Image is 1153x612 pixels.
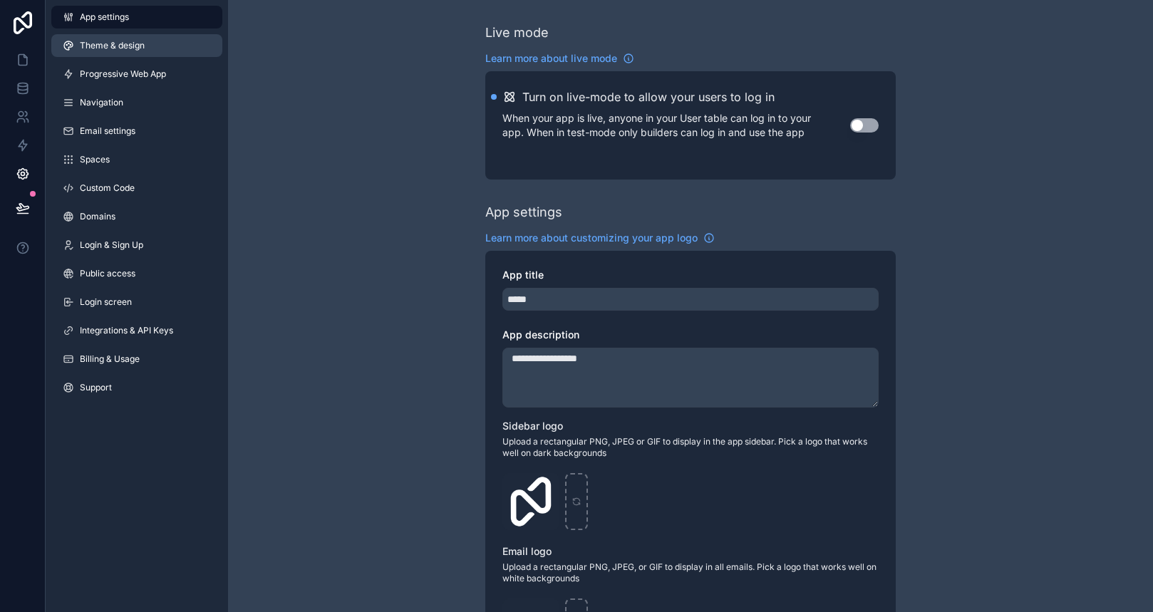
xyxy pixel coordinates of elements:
span: Progressive Web App [80,68,166,80]
a: Login screen [51,291,222,313]
a: Support [51,376,222,399]
span: Navigation [80,97,123,108]
a: Navigation [51,91,222,114]
span: Upload a rectangular PNG, JPEG or GIF to display in the app sidebar. Pick a logo that works well ... [502,436,879,459]
span: Support [80,382,112,393]
a: Billing & Usage [51,348,222,370]
a: Learn more about live mode [485,51,634,66]
span: Login screen [80,296,132,308]
div: Live mode [485,23,549,43]
a: Theme & design [51,34,222,57]
a: App settings [51,6,222,28]
a: Learn more about customizing your app logo [485,231,715,245]
a: Integrations & API Keys [51,319,222,342]
a: Login & Sign Up [51,234,222,256]
a: Custom Code [51,177,222,199]
span: Integrations & API Keys [80,325,173,336]
span: Public access [80,268,135,279]
span: Learn more about live mode [485,51,617,66]
span: Email settings [80,125,135,137]
span: Learn more about customizing your app logo [485,231,698,245]
span: Login & Sign Up [80,239,143,251]
a: Domains [51,205,222,228]
a: Email settings [51,120,222,142]
a: Public access [51,262,222,285]
a: Spaces [51,148,222,171]
h2: Turn on live-mode to allow your users to log in [522,88,775,105]
span: Theme & design [80,40,145,51]
p: When your app is live, anyone in your User table can log in to your app. When in test-mode only b... [502,111,850,140]
span: Spaces [80,154,110,165]
div: App settings [485,202,562,222]
span: App settings [80,11,129,23]
a: Progressive Web App [51,63,222,85]
span: Domains [80,211,115,222]
span: Upload a rectangular PNG, JPEG, or GIF to display in all emails. Pick a logo that works well on w... [502,561,879,584]
span: App title [502,269,544,281]
span: App description [502,328,579,341]
span: Email logo [502,545,552,557]
span: Billing & Usage [80,353,140,365]
span: Sidebar logo [502,420,563,432]
span: Custom Code [80,182,135,194]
